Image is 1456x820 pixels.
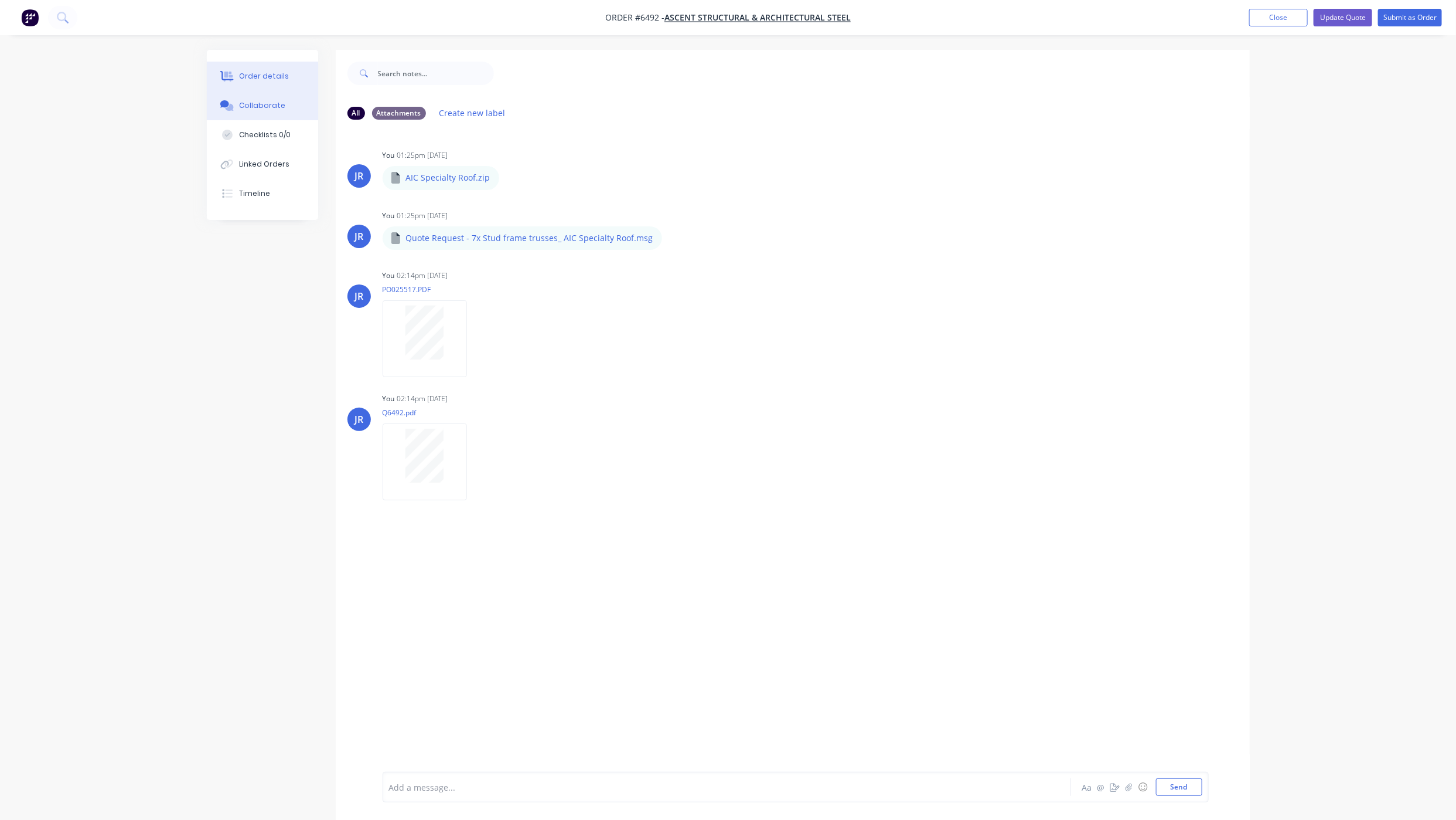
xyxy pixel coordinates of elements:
span: Order #6492 - [605,12,664,23]
button: Close [1249,9,1308,26]
p: AIC Specialty Roof.zip [406,172,490,184]
button: Collaborate [207,91,318,120]
button: Linked Orders [207,150,318,179]
img: Factory [21,9,39,26]
button: Order details [207,62,318,91]
button: Create new label [433,105,512,121]
div: JR [354,412,363,426]
div: JR [354,229,363,243]
div: Linked Orders [239,159,289,170]
div: Collaborate [239,100,285,111]
div: You [383,394,395,404]
p: Q6492.pdf [383,408,479,418]
div: You [383,211,395,221]
button: Checklists 0/0 [207,120,318,150]
div: JR [354,289,363,303]
div: Order details [239,71,289,82]
p: PO025517.PDF [383,284,479,294]
button: Timeline [207,179,318,208]
button: Aa [1080,780,1094,794]
div: 02:14pm [DATE] [397,270,448,281]
button: Submit as Order [1378,9,1442,26]
input: Search notes... [378,62,494,85]
div: You [383,150,395,161]
div: Checklists 0/0 [239,130,291,140]
a: Ascent Structural & Architectural Steel [664,12,851,23]
button: Send [1156,778,1202,796]
button: ☺ [1136,780,1150,794]
div: You [383,270,395,281]
div: JR [354,169,363,183]
div: 01:25pm [DATE] [397,150,448,161]
div: All [347,107,365,120]
p: Quote Request - 7x Stud frame trusses_ AIC Specialty Roof.msg [406,232,653,244]
button: Update Quote [1314,9,1372,26]
div: Timeline [239,188,270,199]
div: 02:14pm [DATE] [397,394,448,404]
div: Attachments [372,107,426,120]
div: 01:25pm [DATE] [397,211,448,221]
button: @ [1094,780,1108,794]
